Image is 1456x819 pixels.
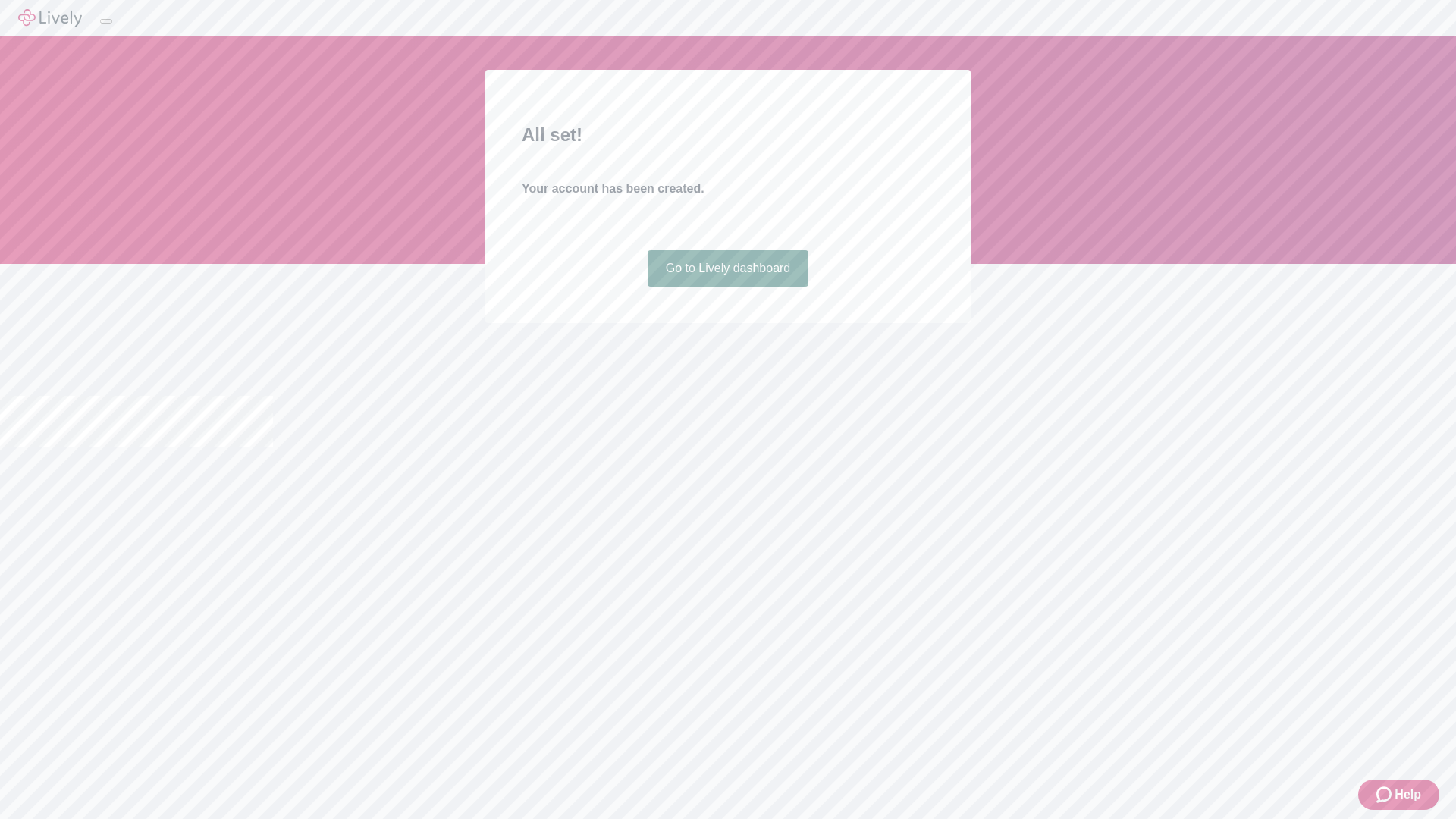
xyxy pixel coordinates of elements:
[18,9,82,27] img: Lively
[648,250,809,287] a: Go to Lively dashboard
[1395,786,1421,804] span: Help
[522,121,934,149] h2: All set!
[522,180,934,198] h4: Your account has been created.
[1376,786,1395,804] svg: Zendesk support icon
[100,19,112,24] button: Log out
[1358,780,1439,810] button: Zendesk support iconHelp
